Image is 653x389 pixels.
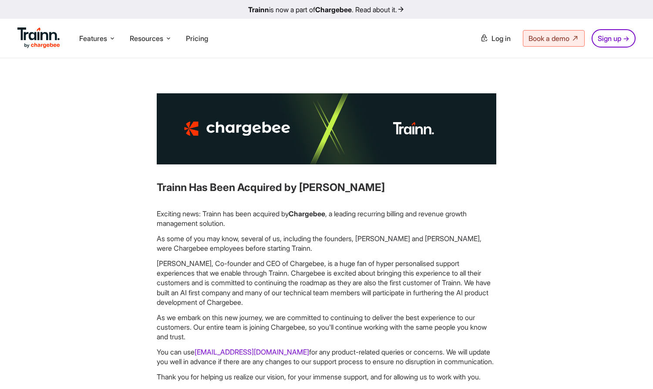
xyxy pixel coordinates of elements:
[157,180,496,195] h3: Trainn Has Been Acquired by [PERSON_NAME]
[528,34,569,43] span: Book a demo
[491,34,511,43] span: Log in
[157,313,496,342] p: As we embark on this new journey, we are committed to continuing to deliver the best experience t...
[592,29,636,48] a: Sign up →
[130,34,163,43] span: Resources
[157,347,496,367] p: You can use for any product-related queries or concerns. We will update you well in advance if th...
[523,30,585,47] a: Book a demo
[157,372,496,382] p: Thank you for helping us realize our vision, for your immense support, and for allowing us to wor...
[289,209,325,218] b: Chargebee
[475,31,516,46] a: Log in
[315,5,352,14] b: Chargebee
[186,34,208,43] a: Pricing
[157,234,496,253] p: As some of you may know, several of us, including the founders, [PERSON_NAME] and [PERSON_NAME], ...
[157,259,496,307] p: [PERSON_NAME], Co-founder and CEO of Chargebee, is a huge fan of hyper personalised support exper...
[79,34,107,43] span: Features
[17,27,60,48] img: Trainn Logo
[157,209,496,229] p: Exciting news: Trainn has been acquired by , a leading recurring billing and revenue growth manag...
[195,348,309,356] a: [EMAIL_ADDRESS][DOMAIN_NAME]
[248,5,269,14] b: Trainn
[157,93,496,164] img: Partner Training built on Trainn | Buildops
